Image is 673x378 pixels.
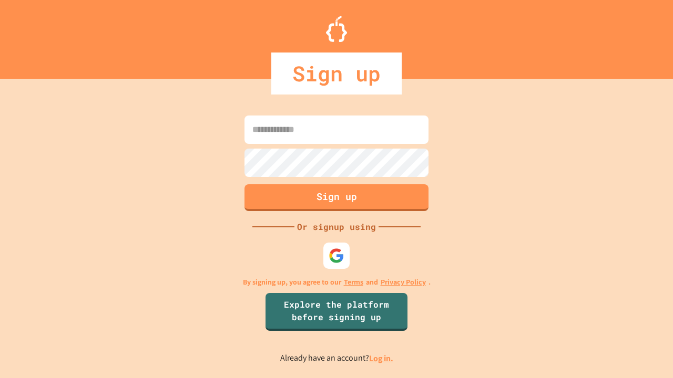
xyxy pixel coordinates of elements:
[243,277,431,288] p: By signing up, you agree to our and .
[369,353,393,364] a: Log in.
[381,277,426,288] a: Privacy Policy
[326,16,347,42] img: Logo.svg
[271,52,402,94] div: Sign up
[280,352,393,365] p: Already have an account?
[344,277,363,288] a: Terms
[266,293,407,331] a: Explore the platform before signing up
[329,248,344,264] img: google-icon.svg
[294,220,379,233] div: Or signup using
[244,184,429,211] button: Sign up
